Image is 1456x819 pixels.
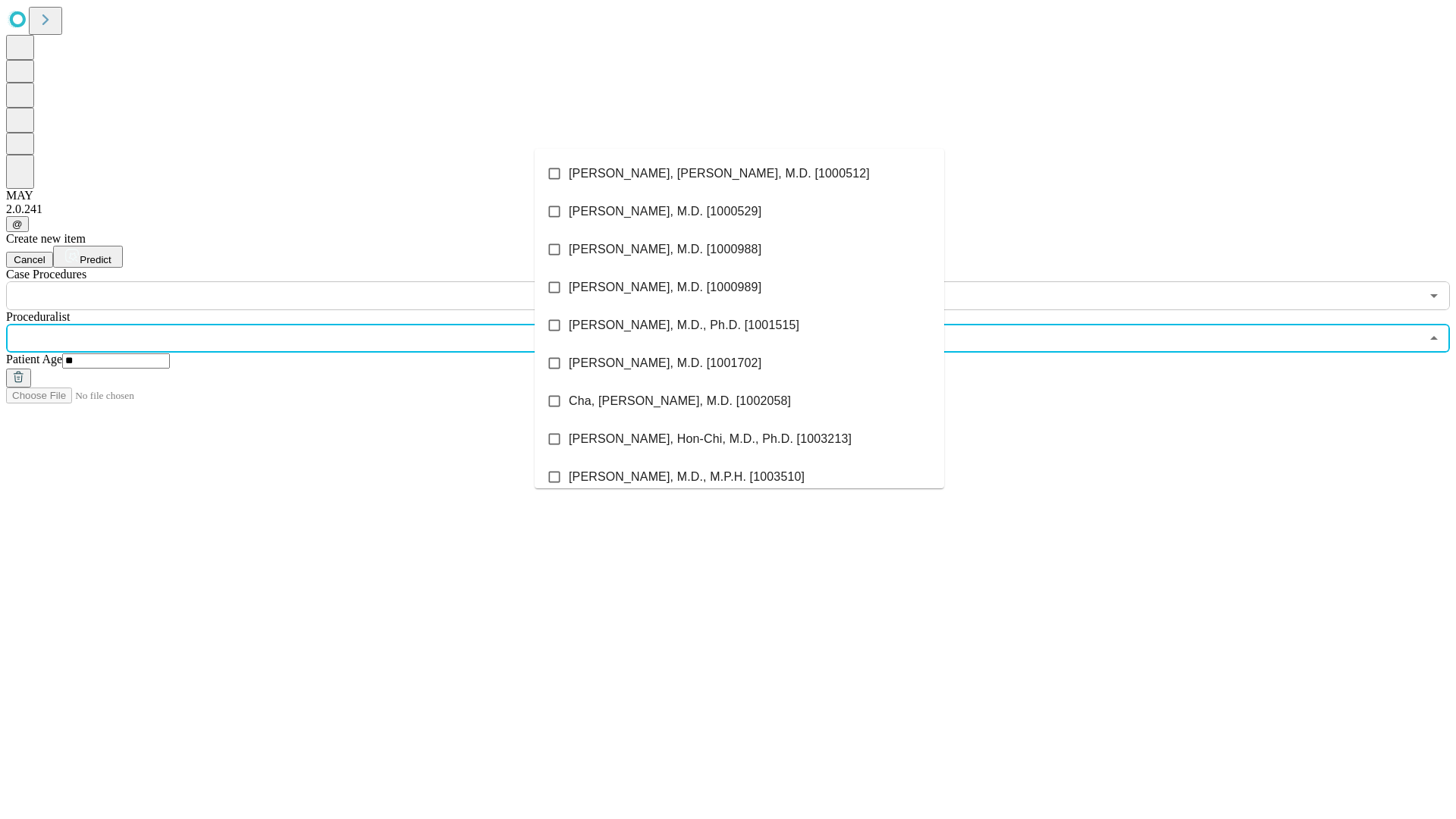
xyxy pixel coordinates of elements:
[569,202,761,221] span: [PERSON_NAME], M.D. [1000529]
[569,278,761,297] span: [PERSON_NAME], M.D. [1000989]
[6,232,86,245] span: Create new item
[569,165,870,183] span: [PERSON_NAME], [PERSON_NAME], M.D. [1000512]
[53,246,123,268] button: Predict
[6,202,1450,216] div: 2.0.241
[80,254,111,265] span: Predict
[1423,285,1445,306] button: Open
[6,189,1450,202] div: MAY
[569,430,852,448] span: [PERSON_NAME], Hon-Chi, M.D., Ph.D. [1003213]
[569,316,799,334] span: [PERSON_NAME], M.D., Ph.D. [1001515]
[569,354,761,372] span: [PERSON_NAME], M.D. [1001702]
[6,310,70,323] span: Proceduralist
[569,392,791,410] span: Cha, [PERSON_NAME], M.D. [1002058]
[1423,328,1445,349] button: Close
[6,353,62,366] span: Patient Age
[569,468,805,486] span: [PERSON_NAME], M.D., M.P.H. [1003510]
[569,240,761,259] span: [PERSON_NAME], M.D. [1000988]
[6,268,86,281] span: Scheduled Procedure
[6,252,53,268] button: Cancel
[6,216,29,232] button: @
[12,218,23,230] span: @
[14,254,45,265] span: Cancel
